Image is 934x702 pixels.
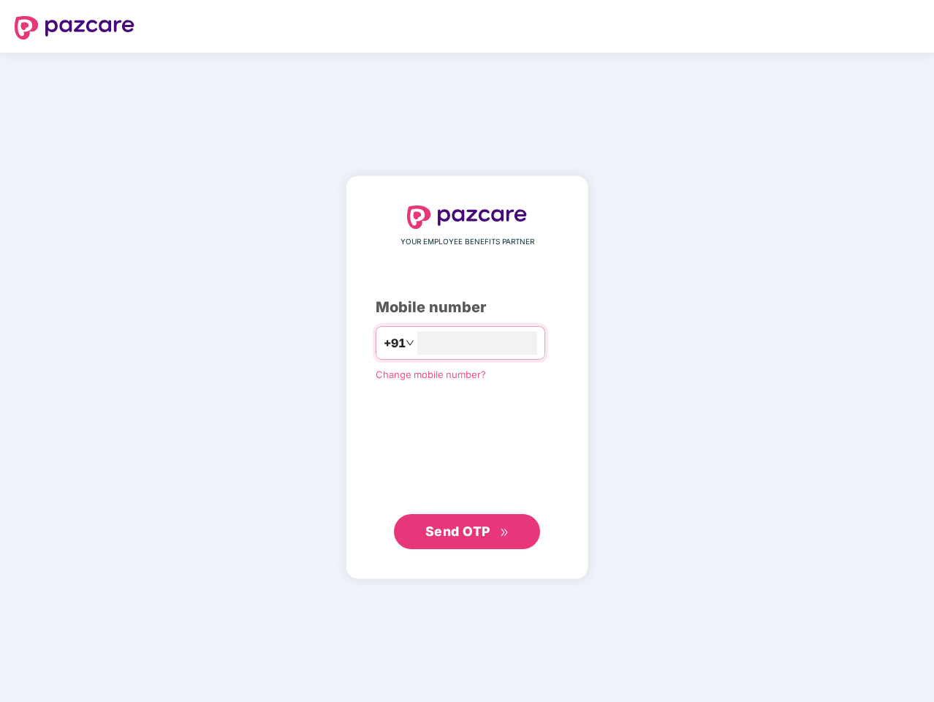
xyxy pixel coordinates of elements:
[384,334,406,352] span: +91
[500,528,509,537] span: double-right
[15,16,134,39] img: logo
[376,296,558,319] div: Mobile number
[425,524,490,539] span: Send OTP
[406,339,414,347] span: down
[400,236,534,248] span: YOUR EMPLOYEE BENEFITS PARTNER
[407,205,527,229] img: logo
[376,369,486,380] a: Change mobile number?
[394,514,540,549] button: Send OTPdouble-right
